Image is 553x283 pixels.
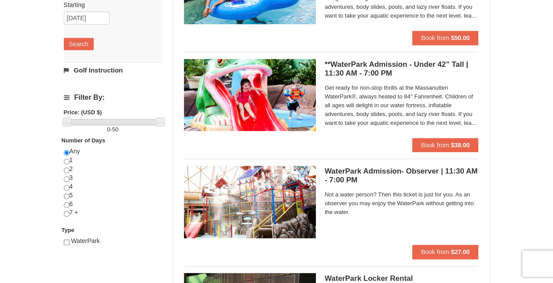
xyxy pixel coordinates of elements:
h4: Filter By: [64,94,162,102]
span: Book from [421,248,449,255]
span: Not a water person? Then this ticket is just for you. As an observer you may enjoy the WaterPark ... [325,190,479,217]
h5: WaterPark Locker Rental [325,274,479,283]
strong: $27.00 [451,248,470,255]
h5: WaterPark Admission- Observer | 11:30 AM - 7:00 PM [325,167,479,185]
span: Get ready for non-stop thrills at the Massanutten WaterPark®, always heated to 84° Fahrenheit. Ch... [325,83,479,127]
button: Search [64,38,94,50]
span: Book from [421,141,449,149]
button: Book from $50.00 [412,31,479,45]
button: Book from $38.00 [412,138,479,152]
h5: **WaterPark Admission - Under 42” Tall | 11:30 AM - 7:00 PM [325,60,479,78]
span: 0 [107,126,110,133]
a: Golf Instruction [64,62,162,78]
strong: Number of Days [62,137,106,144]
img: 6619917-1522-bd7b88d9.jpg [184,166,316,238]
span: Book from [421,34,449,41]
strong: $50.00 [451,34,470,41]
span: 50 [112,126,118,133]
label: - [64,125,162,134]
label: Starting [64,0,155,9]
strong: Price: (USD $) [64,109,102,116]
span: WaterPark [71,237,100,244]
img: 6619917-732-e1c471e4.jpg [184,59,316,131]
strong: Type [62,227,74,233]
strong: $38.00 [451,141,470,149]
div: Any 1 2 3 4 5 6 7 + [64,147,162,226]
button: Book from $27.00 [412,245,479,259]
